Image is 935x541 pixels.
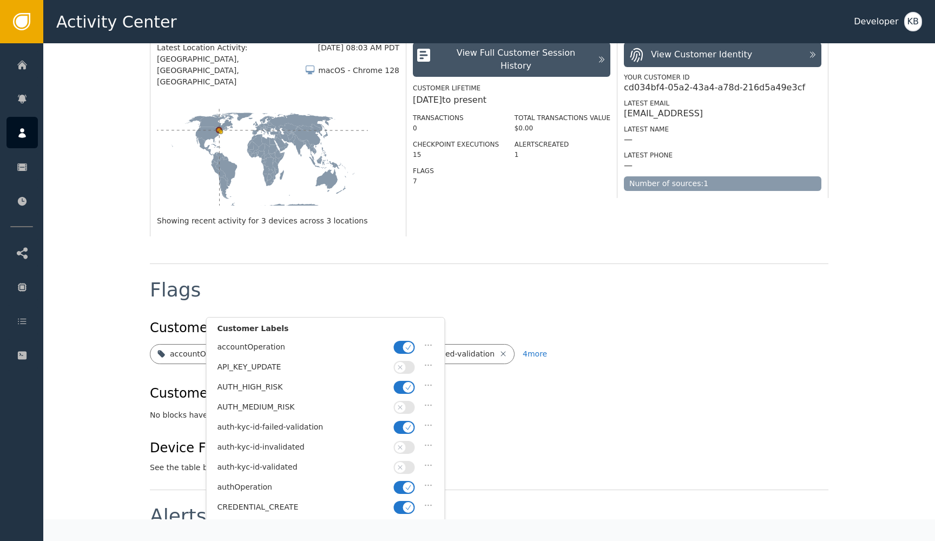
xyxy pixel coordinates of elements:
[286,316,410,340] button: Label this customer
[218,421,389,433] div: auth-kyc-id-failed-validation
[413,123,499,133] div: 0
[218,381,389,393] div: AUTH_HIGH_RISK
[624,134,633,145] div: —
[624,108,703,119] div: [EMAIL_ADDRESS]
[318,65,399,76] div: macOS - Chrome 128
[854,15,898,28] div: Developer
[624,42,821,67] button: View Customer Identity
[150,384,278,403] div: Customer Blocks (0)
[218,481,389,493] div: authOperation
[218,502,389,513] div: CREDENTIAL_CREATE
[318,42,399,54] div: [DATE] 08:03 AM PDT
[651,48,752,61] div: View Customer Identity
[218,461,389,473] div: auth-kyc-id-validated
[413,167,434,175] label: Flags
[150,280,201,300] div: Flags
[170,348,238,360] div: accountOperation
[150,462,441,473] div: See the table below for details on device flags associated with this customer
[515,123,610,133] div: $0.00
[624,98,821,108] div: Latest Email
[904,12,922,31] button: KB
[413,176,499,186] div: 7
[56,10,177,34] span: Activity Center
[413,84,480,92] label: Customer Lifetime
[157,42,318,54] div: Latest Location Activity:
[150,438,441,458] div: Device Flags (2)
[624,124,821,134] div: Latest Name
[515,150,610,160] div: 1
[624,150,821,160] div: Latest Phone
[157,215,399,227] div: Showing recent activity for 3 devices across 3 locations
[218,441,389,453] div: auth-kyc-id-invalidated
[218,401,389,413] div: AUTH_MEDIUM_RISK
[515,114,610,122] label: Total Transactions Value
[150,410,828,421] div: No blocks have been applied to this customer
[523,344,547,364] button: 4more
[413,42,610,77] button: View Full Customer Session History
[413,114,464,122] label: Transactions
[413,150,499,160] div: 15
[218,341,389,353] div: accountOperation
[413,141,499,148] label: Checkpoint Executions
[624,72,821,82] div: Your Customer ID
[624,160,633,171] div: —
[218,323,434,340] div: Customer Labels
[624,176,821,191] div: Number of sources: 1
[150,506,240,526] div: Alerts (1)
[440,47,592,72] div: View Full Customer Session History
[515,141,569,148] label: Alerts Created
[218,361,389,373] div: API_KEY_UPDATE
[624,82,805,93] div: cd034bf4-05a2-43a4-a78d-216d5a49e3cf
[157,54,305,88] span: [GEOGRAPHIC_DATA], [GEOGRAPHIC_DATA], [GEOGRAPHIC_DATA]
[413,94,610,107] div: [DATE] to present
[150,318,277,338] div: Customer Labels (7)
